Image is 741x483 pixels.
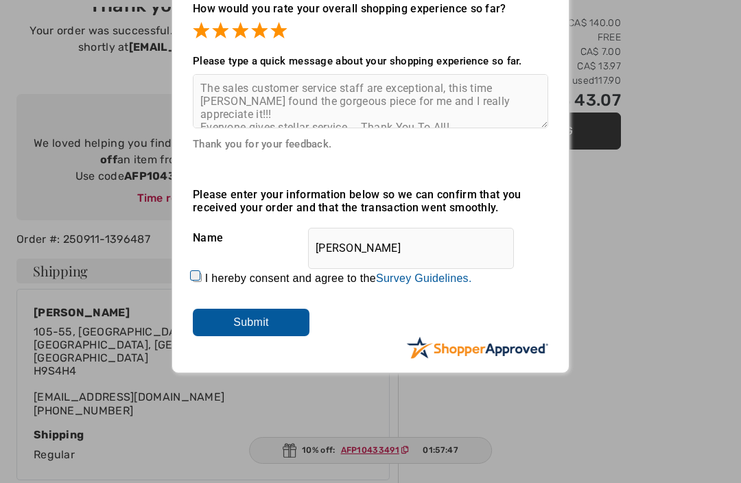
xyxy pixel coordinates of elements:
a: Survey Guidelines. [376,272,472,284]
div: Thank you for your feedback. [193,138,548,150]
div: Please enter your information below so we can confirm that you received your order and that the t... [193,188,548,214]
input: Submit [193,309,309,336]
label: I hereby consent and agree to the [205,272,472,285]
div: Name [193,221,548,255]
div: Please type a quick message about your shopping experience so far. [193,55,548,67]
